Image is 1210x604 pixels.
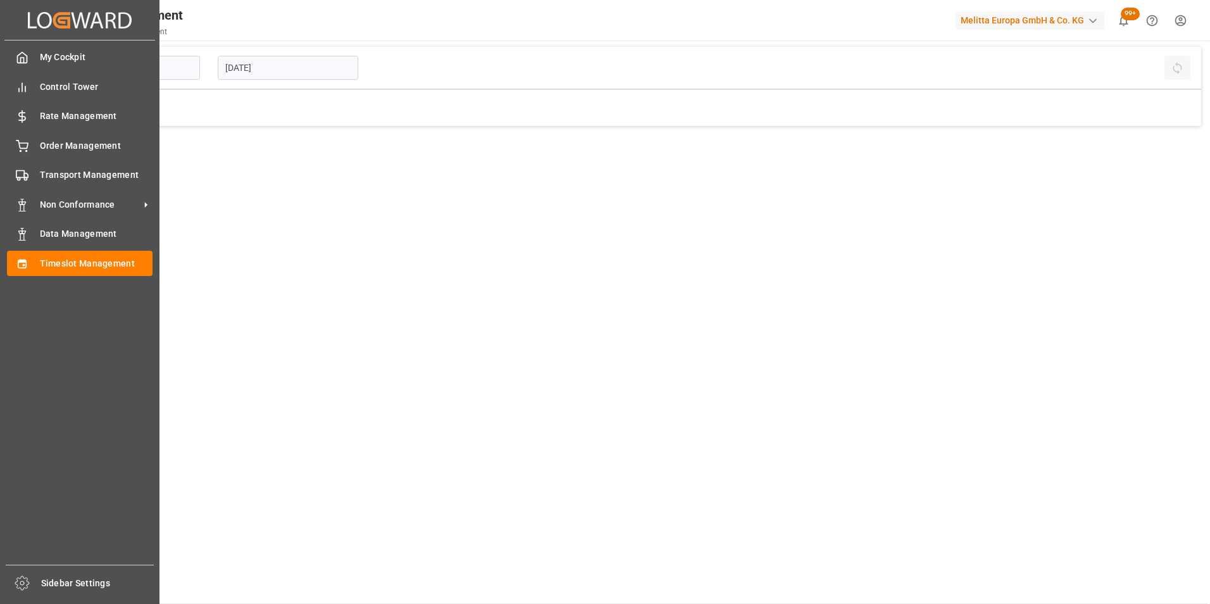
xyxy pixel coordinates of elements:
div: Melitta Europa GmbH & Co. KG [956,11,1104,30]
span: Rate Management [40,110,153,123]
button: Melitta Europa GmbH & Co. KG [956,8,1109,32]
span: Non Conformance [40,198,140,211]
span: My Cockpit [40,51,153,64]
span: Order Management [40,139,153,153]
span: Data Management [40,227,153,241]
span: Sidebar Settings [41,577,154,590]
a: My Cockpit [7,45,153,70]
input: DD-MM-YYYY [218,56,358,80]
button: show 100 new notifications [1109,6,1138,35]
a: Transport Management [7,163,153,187]
a: Order Management [7,133,153,158]
button: Help Center [1138,6,1166,35]
span: 99+ [1121,8,1140,20]
a: Data Management [7,222,153,246]
span: Timeslot Management [40,257,153,270]
a: Control Tower [7,74,153,99]
a: Timeslot Management [7,251,153,275]
span: Control Tower [40,80,153,94]
span: Transport Management [40,168,153,182]
a: Rate Management [7,104,153,129]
